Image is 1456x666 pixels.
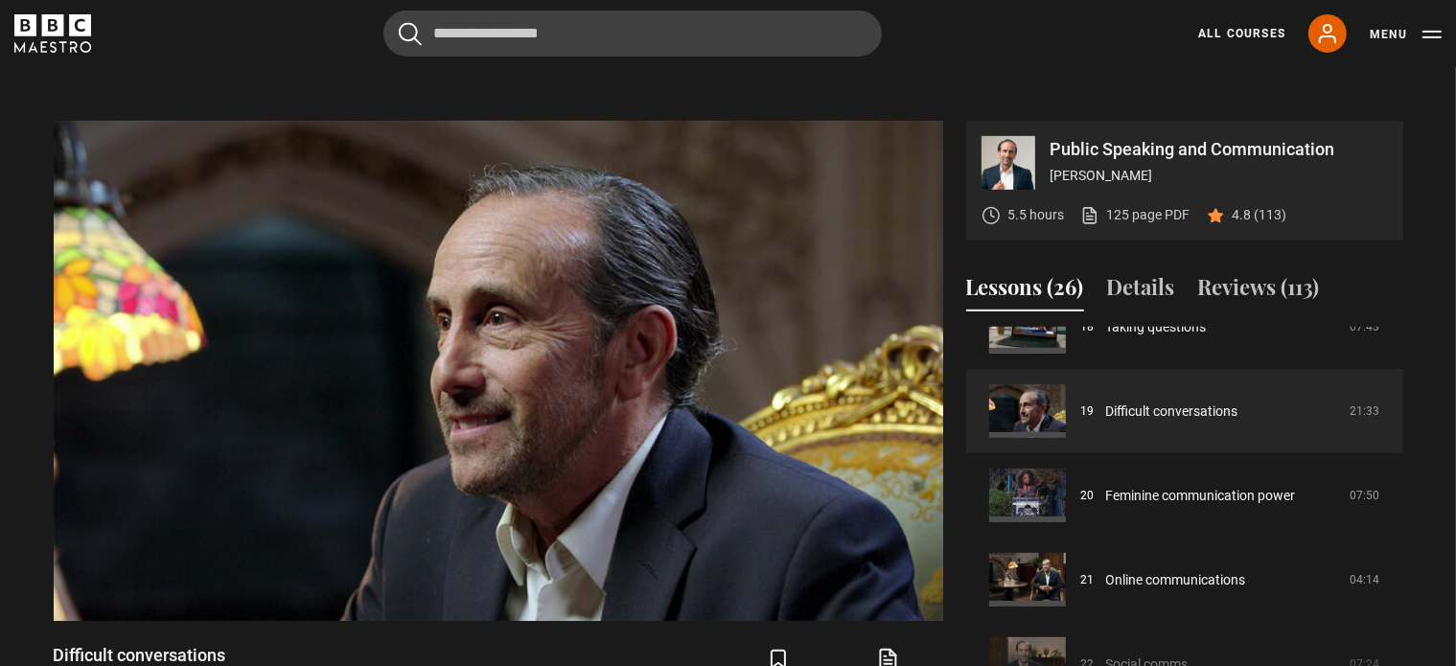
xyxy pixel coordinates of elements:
a: Difficult conversations [1106,402,1238,422]
p: Public Speaking and Communication [1051,141,1388,158]
video-js: Video Player [54,121,943,621]
a: All Courses [1198,25,1285,42]
a: Taking questions [1106,317,1207,337]
button: Reviews (113) [1198,271,1320,311]
button: Toggle navigation [1370,25,1442,44]
a: Online communications [1106,570,1246,590]
p: 4.8 (113) [1233,205,1287,225]
p: 5.5 hours [1008,205,1065,225]
a: Feminine communication power [1106,486,1296,506]
button: Details [1107,271,1175,311]
button: Submit the search query [399,22,422,46]
a: 125 page PDF [1080,205,1190,225]
svg: BBC Maestro [14,14,91,53]
p: [PERSON_NAME] [1051,166,1388,186]
button: Lessons (26) [966,271,1084,311]
input: Search [383,11,882,57]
